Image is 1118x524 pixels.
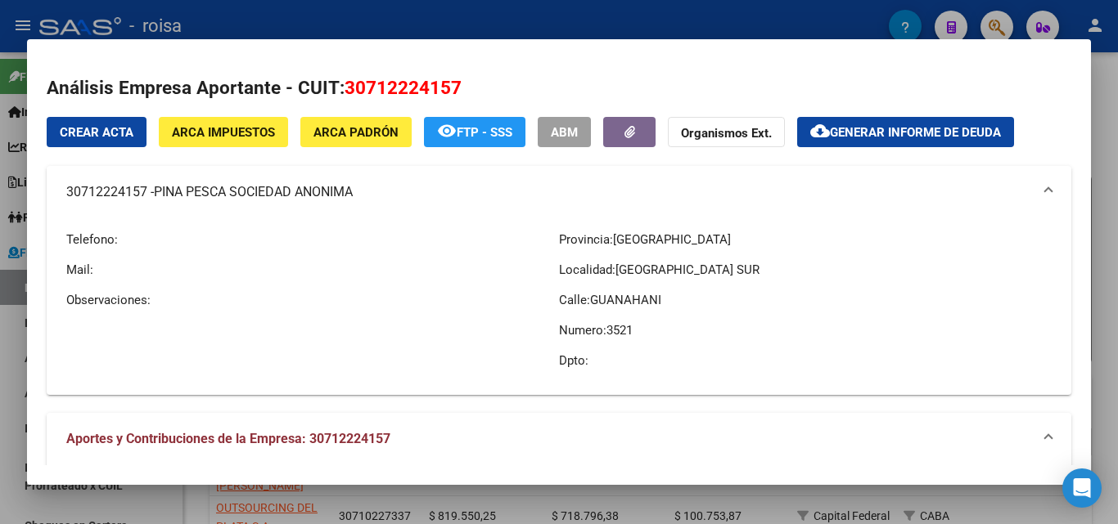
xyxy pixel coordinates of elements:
span: 30712224157 [345,77,462,98]
button: ARCA Padrón [300,117,412,147]
span: [GEOGRAPHIC_DATA] [613,232,731,247]
span: GUANAHANI [590,293,661,307]
button: FTP - SSS [424,117,525,147]
span: Crear Acta [60,125,133,140]
mat-expansion-panel-header: 30712224157 -PINA PESCA SOCIEDAD ANONIMA [47,166,1071,218]
p: Mail: [66,261,559,279]
div: 30712224157 -PINA PESCA SOCIEDAD ANONIMA [47,218,1071,395]
button: Generar informe de deuda [797,117,1014,147]
span: FTP - SSS [457,125,512,140]
div: Open Intercom Messenger [1062,468,1102,508]
span: PINA PESCA SOCIEDAD ANONIMA [154,182,353,202]
span: Generar informe de deuda [830,125,1001,140]
button: ABM [538,117,591,147]
button: ARCA Impuestos [159,117,288,147]
p: Numero: [559,321,1052,339]
p: Telefono: [66,231,559,249]
mat-icon: remove_red_eye [437,121,457,141]
h2: Análisis Empresa Aportante - CUIT: [47,74,1071,102]
span: [GEOGRAPHIC_DATA] SUR [615,262,760,277]
span: Aportes y Contribuciones de la Empresa: 30712224157 [66,431,390,446]
button: Organismos Ext. [668,117,785,147]
p: Localidad: [559,261,1052,279]
p: Dpto: [559,352,1052,369]
p: Calle: [559,291,1052,309]
span: ARCA Impuestos [172,125,275,140]
p: Observaciones: [66,291,559,309]
button: Crear Acta [47,117,147,147]
mat-expansion-panel-header: Aportes y Contribuciones de la Empresa: 30712224157 [47,413,1071,465]
span: 3521 [606,323,633,338]
strong: Organismos Ext. [681,126,772,141]
span: ARCA Padrón [313,125,399,140]
mat-panel-title: 30712224157 - [66,182,1032,202]
span: ABM [551,125,578,140]
mat-icon: cloud_download [810,121,830,141]
p: Provincia: [559,231,1052,249]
